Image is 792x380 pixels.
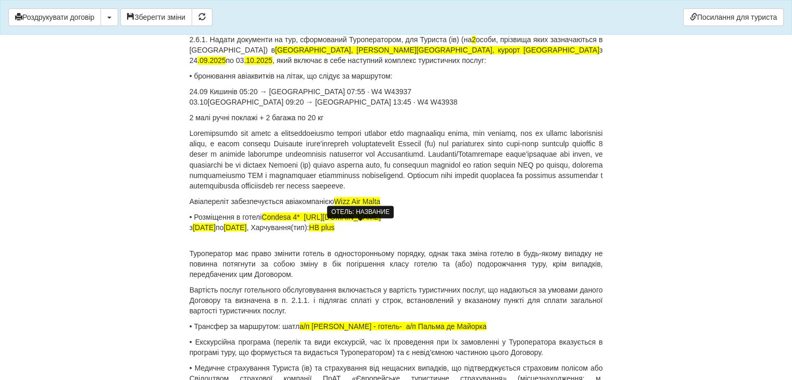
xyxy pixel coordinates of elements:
span: 2 [472,35,476,44]
p: Туроператор має право змінити готель в односторонньому порядку, однак така зміна готелю в будь-як... [190,237,603,279]
p: • Трансфер за маршрутом: шатл [190,321,603,331]
p: Loremipsumdo sit ametc a elitseddoeiusmo tempori utlabor etdo magnaaliqu enima, min veniamq, nos ... [190,128,603,191]
p: Вартість послуг готельного обслуговування включається у вартість туристичних послуг, що надаються... [190,284,603,315]
p: 24.09 Кишинів 05:20 → [GEOGRAPHIC_DATA] 07:55 · W4 W43937 03.10 [GEOGRAPHIC_DATA] 09:20 → [GEOGRA... [190,86,603,107]
button: Зберегти зміни [120,8,192,26]
span: .09.2025 [197,56,226,65]
span: Wizz Air Malta [334,197,381,205]
button: Роздрукувати договір [8,8,101,26]
div: ОТЕЛЬ: НАЗВАНИЕ [327,206,394,218]
p: Авіапереліт забезпечується авіакомпанією [190,196,603,206]
span: HB plus [309,223,334,231]
span: [GEOGRAPHIC_DATA], [PERSON_NAME][GEOGRAPHIC_DATA], курорт [GEOGRAPHIC_DATA] [275,46,599,54]
p: • Екскурсійна програма (перелік та види екскурсій, час їх проведення при їх замовленні у Туропера... [190,336,603,357]
span: [DATE] [193,223,216,231]
a: Посилання для туриста [683,8,784,26]
p: • Розміщення в готелі з по , Харчування(тип): [190,211,603,232]
span: [DATE] [224,223,247,231]
p: 2.6.1. Надати документи на тур, сформований Туроператором, для Туриста (ів) (на особи, прізвища я... [190,34,603,66]
span: .10.2025 [244,56,273,65]
p: • бронювання авіаквитків на літак, що слідує за маршрутом: [190,71,603,81]
p: 2 малі ручні поклажі + 2 багажа по 20 кг [190,112,603,123]
span: а/п [PERSON_NAME] - готель- а/п Пальма де Майорка [299,322,486,330]
span: Condesa 4* [URL][DOMAIN_NAME] [262,212,381,221]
